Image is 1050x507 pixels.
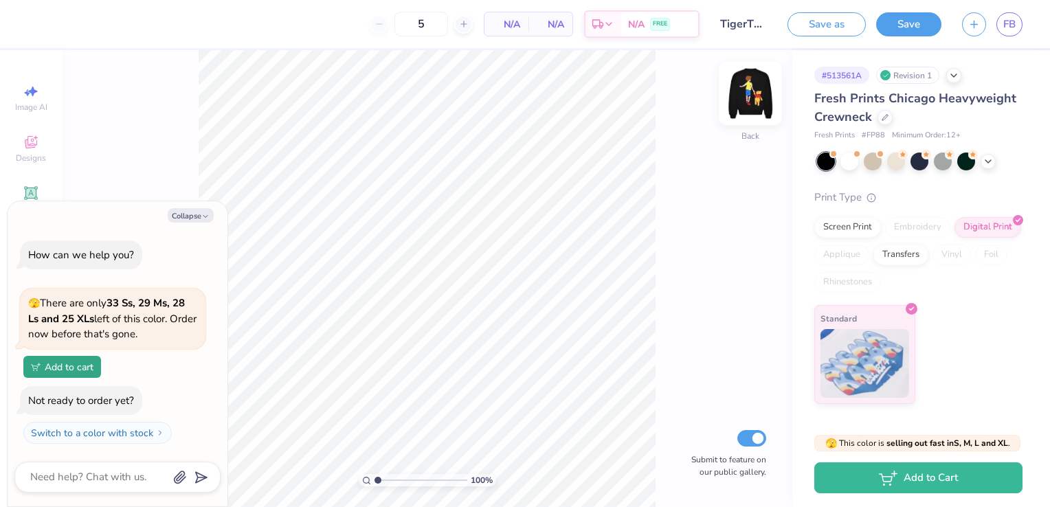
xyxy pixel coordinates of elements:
[684,453,766,478] label: Submit to feature on our public gallery.
[814,245,869,265] div: Applique
[28,297,40,310] span: 🫣
[168,208,214,223] button: Collapse
[814,90,1016,125] span: Fresh Prints Chicago Heavyweight Crewneck
[28,296,197,341] span: There are only left of this color. Order now before that's gone.
[825,437,837,450] span: 🫣
[814,190,1023,205] div: Print Type
[787,12,866,36] button: Save as
[16,153,46,164] span: Designs
[741,130,759,142] div: Back
[975,245,1007,265] div: Foil
[537,17,564,32] span: N/A
[394,12,448,36] input: – –
[996,12,1023,36] a: FB
[710,10,777,38] input: Untitled Design
[820,329,909,398] img: Standard
[471,474,493,486] span: 100 %
[493,17,520,32] span: N/A
[15,102,47,113] span: Image AI
[820,311,857,326] span: Standard
[814,462,1023,493] button: Add to Cart
[876,67,939,84] div: Revision 1
[814,130,855,142] span: Fresh Prints
[873,245,928,265] div: Transfers
[892,130,961,142] span: Minimum Order: 12 +
[628,17,645,32] span: N/A
[885,217,950,238] div: Embroidery
[23,422,172,444] button: Switch to a color with stock
[23,356,101,378] button: Add to cart
[31,363,41,371] img: Add to cart
[814,217,881,238] div: Screen Print
[1003,16,1016,32] span: FB
[28,394,134,407] div: Not ready to order yet?
[723,66,778,121] img: Back
[825,437,1010,449] span: This color is .
[156,429,164,437] img: Switch to a color with stock
[814,272,881,293] div: Rhinestones
[28,248,134,262] div: How can we help you?
[814,67,869,84] div: # 513561A
[28,296,185,326] strong: 33 Ss, 29 Ms, 28 Ls and 25 XLs
[954,217,1021,238] div: Digital Print
[886,438,1008,449] strong: selling out fast in S, M, L and XL
[932,245,971,265] div: Vinyl
[876,12,941,36] button: Save
[653,19,667,29] span: FREE
[862,130,885,142] span: # FP88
